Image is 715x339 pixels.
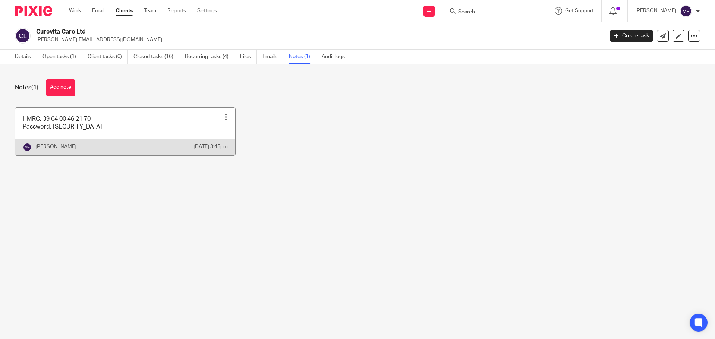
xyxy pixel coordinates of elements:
a: Open tasks (1) [42,50,82,64]
a: Work [69,7,81,15]
a: Client tasks (0) [88,50,128,64]
p: [PERSON_NAME] [635,7,676,15]
a: Details [15,50,37,64]
input: Search [457,9,525,16]
a: Create task [610,30,653,42]
img: svg%3E [680,5,692,17]
a: Notes (1) [289,50,316,64]
a: Settings [197,7,217,15]
h1: Notes [15,84,38,92]
button: Add note [46,79,75,96]
a: Audit logs [322,50,350,64]
p: [DATE] 3:45pm [193,143,228,151]
p: [PERSON_NAME][EMAIL_ADDRESS][DOMAIN_NAME] [36,36,599,44]
a: Clients [116,7,133,15]
a: Team [144,7,156,15]
img: svg%3E [15,28,31,44]
img: svg%3E [23,143,32,152]
span: Get Support [565,8,594,13]
a: Emails [262,50,283,64]
h2: Curevita Care Ltd [36,28,486,36]
a: Closed tasks (16) [133,50,179,64]
a: Files [240,50,257,64]
a: Reports [167,7,186,15]
a: Recurring tasks (4) [185,50,234,64]
span: (1) [31,85,38,91]
img: Pixie [15,6,52,16]
a: Email [92,7,104,15]
p: [PERSON_NAME] [35,143,76,151]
